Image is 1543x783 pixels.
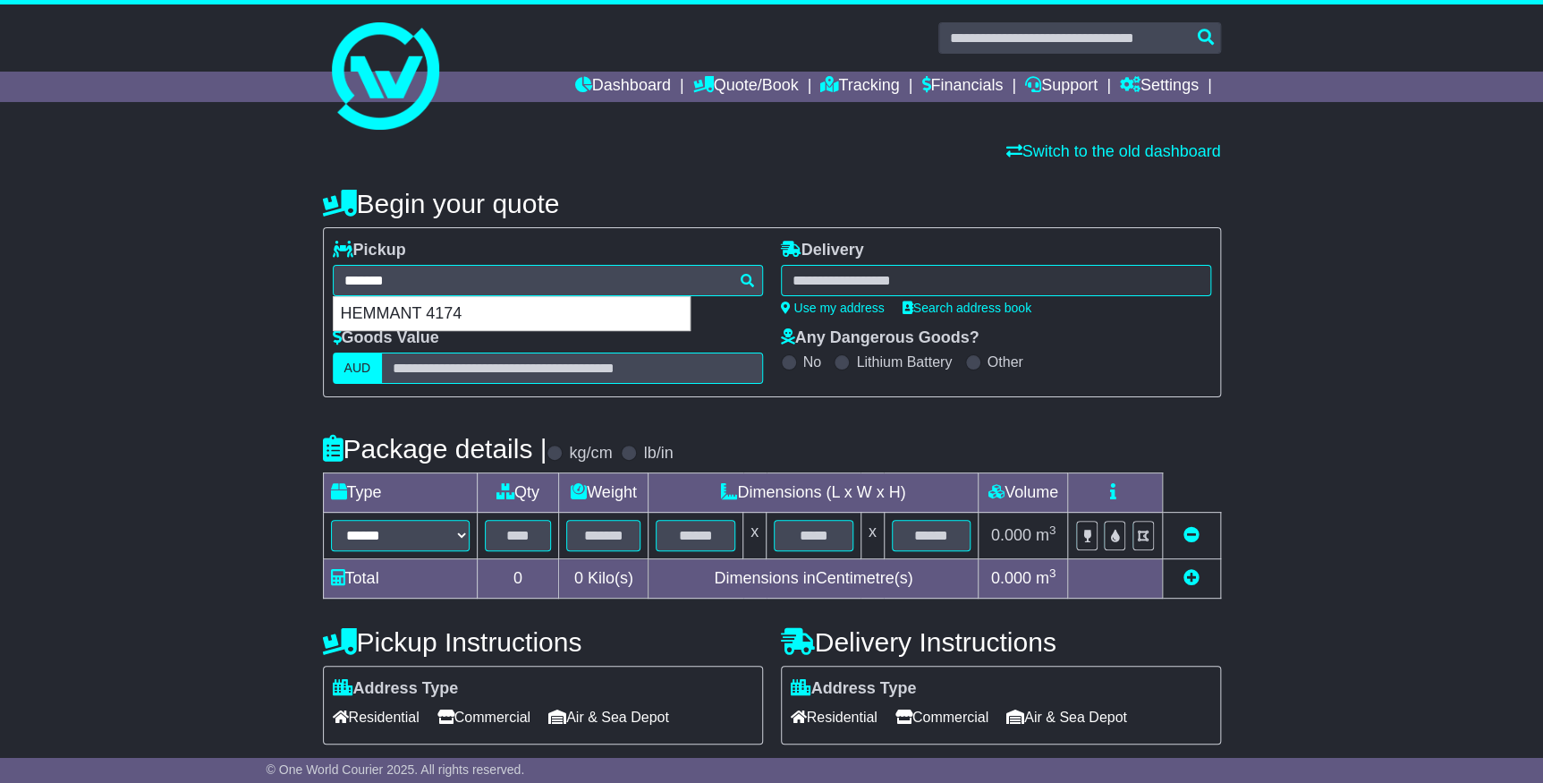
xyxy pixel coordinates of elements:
h4: Delivery Instructions [781,627,1221,657]
td: Dimensions in Centimetre(s) [649,559,979,599]
label: kg/cm [569,444,612,464]
td: Kilo(s) [559,559,649,599]
label: Other [988,353,1023,370]
span: m [1036,526,1056,544]
label: Address Type [333,679,459,699]
span: 0.000 [991,569,1031,587]
td: 0 [477,559,559,599]
td: x [743,513,767,559]
span: © One World Courier 2025. All rights reserved. [267,762,525,777]
td: Type [323,473,477,513]
span: Commercial [437,703,530,731]
td: Dimensions (L x W x H) [649,473,979,513]
h4: Begin your quote [323,189,1221,218]
a: Dashboard [575,72,671,102]
label: Address Type [791,679,917,699]
a: Remove this item [1183,526,1200,544]
label: Pickup [333,241,406,260]
sup: 3 [1049,566,1056,580]
label: Goods Value [333,328,439,348]
a: Use my address [781,301,885,315]
span: Air & Sea Depot [1006,703,1127,731]
label: Lithium Battery [856,353,952,370]
a: Add new item [1183,569,1200,587]
span: Residential [791,703,877,731]
span: 0 [574,569,583,587]
sup: 3 [1049,523,1056,537]
label: AUD [333,353,383,384]
a: Quote/Book [692,72,798,102]
h4: Package details | [323,434,547,464]
a: Switch to the old dashboard [1005,142,1220,160]
a: Settings [1120,72,1199,102]
td: Volume [979,473,1068,513]
label: Any Dangerous Goods? [781,328,979,348]
a: Support [1025,72,1098,102]
td: x [861,513,884,559]
label: No [803,353,821,370]
div: HEMMANT 4174 [334,297,690,331]
h4: Pickup Instructions [323,627,763,657]
label: Delivery [781,241,864,260]
span: Air & Sea Depot [548,703,669,731]
label: lb/in [643,444,673,464]
span: Commercial [895,703,988,731]
a: Search address book [903,301,1031,315]
td: Qty [477,473,559,513]
span: Residential [333,703,420,731]
span: 0.000 [991,526,1031,544]
td: Weight [559,473,649,513]
typeahead: Please provide city [333,265,763,296]
a: Financials [921,72,1003,102]
span: m [1036,569,1056,587]
td: Total [323,559,477,599]
a: Tracking [820,72,899,102]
